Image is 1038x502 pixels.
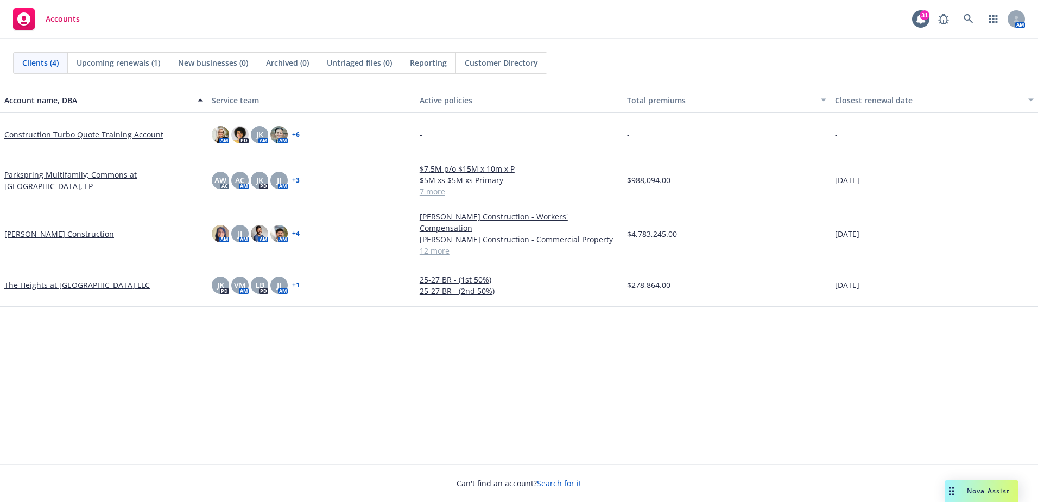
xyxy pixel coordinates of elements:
span: [DATE] [835,174,859,186]
button: Nova Assist [945,480,1018,502]
span: LB [255,279,264,291]
span: Upcoming renewals (1) [77,57,160,68]
div: 31 [920,9,929,19]
span: [DATE] [835,279,859,291]
button: Closest renewal date [831,87,1038,113]
span: New businesses (0) [178,57,248,68]
button: Total premiums [623,87,830,113]
div: Active policies [420,95,618,106]
span: $988,094.00 [627,174,670,186]
span: $4,783,245.00 [627,228,677,240]
span: JJ [238,228,242,240]
a: 12 more [420,245,618,256]
a: Search [958,8,979,30]
a: Parkspring Multifamily; Commons at [GEOGRAPHIC_DATA], LP [4,169,203,192]
a: 25-27 BR - (1st 50%) [420,274,618,285]
button: Active policies [415,87,623,113]
img: photo [270,126,288,143]
span: Clients (4) [22,57,59,68]
a: 7 more [420,186,618,197]
span: JK [217,279,224,291]
span: Customer Directory [465,57,538,68]
a: + 6 [292,131,300,138]
span: [DATE] [835,228,859,240]
span: Untriaged files (0) [327,57,392,68]
a: Search for it [537,478,581,488]
span: - [420,129,422,140]
a: Accounts [9,4,84,34]
img: photo [251,225,268,242]
a: Construction Turbo Quote Training Account [4,129,163,140]
span: JJ [277,174,281,186]
a: The Heights at [GEOGRAPHIC_DATA] LLC [4,279,150,291]
img: photo [231,126,249,143]
span: Nova Assist [967,486,1010,495]
div: Closest renewal date [835,95,1022,106]
span: Archived (0) [266,57,309,68]
a: 25-27 BR - (2nd 50%) [420,285,618,297]
span: AC [235,174,245,186]
a: + 1 [292,282,300,288]
button: Service team [207,87,415,113]
span: JK [256,174,263,186]
div: Total premiums [627,95,814,106]
a: $5M xs $5M xs Primary [420,174,618,186]
div: Account name, DBA [4,95,191,106]
span: Accounts [46,15,80,23]
a: [PERSON_NAME] Construction - Workers' Compensation [420,211,618,234]
a: Switch app [983,8,1004,30]
span: JK [256,129,263,140]
span: JJ [277,279,281,291]
a: + 3 [292,177,300,184]
span: VM [234,279,246,291]
a: Report a Bug [933,8,954,30]
div: Drag to move [945,480,958,502]
a: $7.5M p/o $15M x 10m x P [420,163,618,174]
span: - [835,129,838,140]
a: [PERSON_NAME] Construction [4,228,114,240]
img: photo [212,126,229,143]
img: photo [212,225,229,242]
span: $278,864.00 [627,279,670,291]
div: Service team [212,95,410,106]
a: [PERSON_NAME] Construction - Commercial Property [420,234,618,245]
a: + 4 [292,230,300,237]
span: - [627,129,630,140]
img: photo [270,225,288,242]
span: Can't find an account? [457,478,581,489]
span: AW [214,174,226,186]
span: Reporting [410,57,447,68]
